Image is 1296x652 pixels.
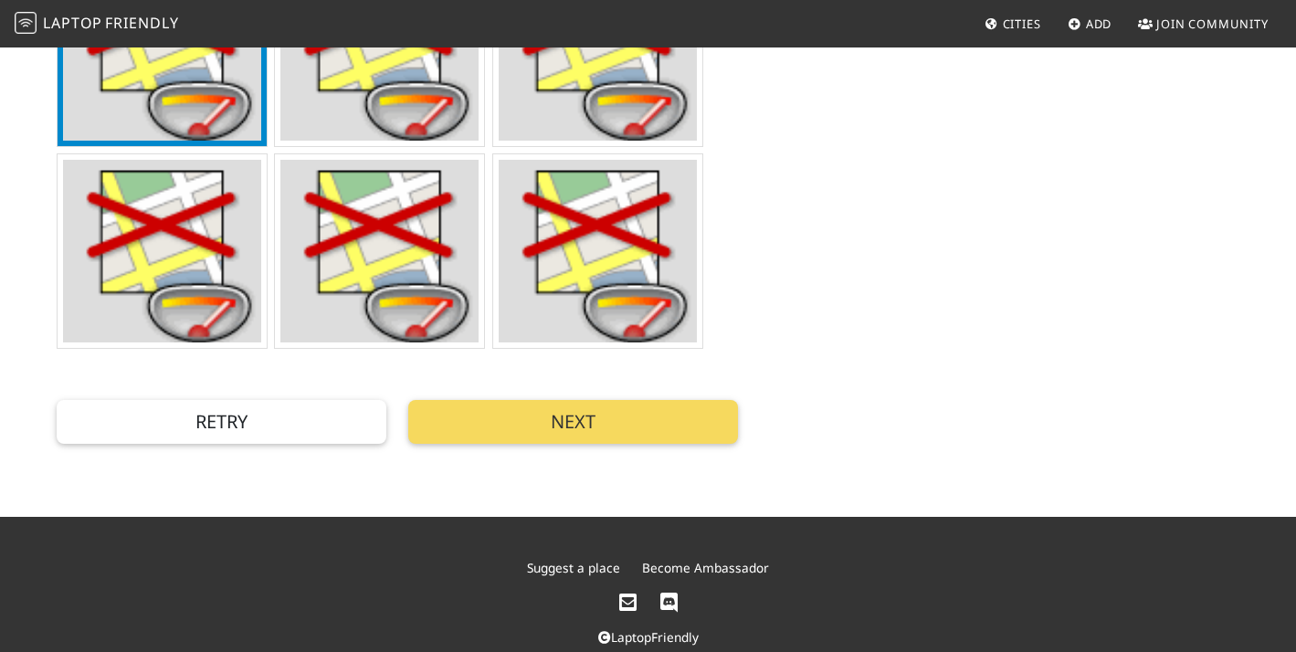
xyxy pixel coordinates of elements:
[280,160,479,342] img: PhotoService.GetPhoto
[105,13,178,33] span: Friendly
[598,628,699,646] a: LaptopFriendly
[1086,16,1112,32] span: Add
[499,160,697,342] img: PhotoService.GetPhoto
[15,12,37,34] img: LaptopFriendly
[1060,7,1120,40] a: Add
[1003,16,1041,32] span: Cities
[43,13,102,33] span: Laptop
[527,559,620,576] a: Suggest a place
[1131,7,1276,40] a: Join Community
[15,8,179,40] a: LaptopFriendly LaptopFriendly
[408,400,738,444] button: Next
[642,559,769,576] a: Become Ambassador
[57,400,386,444] button: Retry
[63,160,261,342] img: PhotoService.GetPhoto
[977,7,1048,40] a: Cities
[1156,16,1269,32] span: Join Community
